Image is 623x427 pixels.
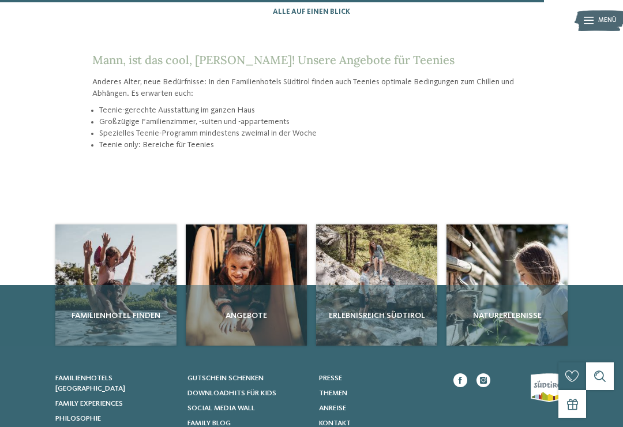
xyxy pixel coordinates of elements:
p: Anderes Alter, neue Bedürfnisse: In den Familienhotels Südtirol finden auch Teenies optimale Bedi... [92,76,531,99]
span: Angebote [190,310,302,321]
a: Philosophie [55,414,176,424]
a: Themen [319,388,440,399]
li: Teenie-gerechte Ausstattung im ganzen Haus [99,104,531,116]
img: Urlaub mit Teenagern in Südtirol geplant? [316,224,437,346]
img: Urlaub mit Teenagern in Südtirol geplant? [186,224,307,346]
img: Urlaub mit Teenagern in Südtirol geplant? [55,224,177,346]
span: Anreise [319,404,346,412]
a: Social Media Wall [187,403,308,414]
span: Themen [319,389,347,397]
span: Mann, ist das cool, [PERSON_NAME]! Unsere Angebote für Teenies [92,53,455,67]
li: Großzügige Familienzimmer, -suiten und -appartements [99,116,531,128]
a: Urlaub mit Teenagern in Südtirol geplant? Naturerlebnisse [446,224,568,346]
a: Urlaub mit Teenagern in Südtirol geplant? Familienhotel finden [55,224,177,346]
a: Anreise [319,403,440,414]
a: Gutschein schenken [187,373,308,384]
a: Family Experiences [55,399,176,409]
span: Downloadhits für Kids [187,389,276,397]
a: Presse [319,373,440,384]
span: Family Blog [187,419,231,427]
a: Familienhotels [GEOGRAPHIC_DATA] [55,373,176,394]
li: Spezielles Teenie-Programm mindestens zweimal in der Woche [99,128,531,139]
span: Familienhotel finden [60,310,172,321]
span: Erlebnisreich Südtirol [321,310,433,321]
span: Familienhotels [GEOGRAPHIC_DATA] [55,374,125,392]
span: Gutschein schenken [187,374,264,382]
li: Teenie only: Bereiche für Teenies [99,139,531,151]
a: Urlaub mit Teenagern in Südtirol geplant? Angebote [186,224,307,346]
span: Social Media Wall [187,404,255,412]
a: Alle auf einen Blick [273,8,350,16]
span: Family Experiences [55,400,123,407]
a: Downloadhits für Kids [187,388,308,399]
a: Urlaub mit Teenagern in Südtirol geplant? Erlebnisreich Südtirol [316,224,437,346]
span: Kontakt [319,419,351,427]
span: Presse [319,374,342,382]
span: Naturerlebnisse [451,310,563,321]
span: Philosophie [55,415,101,422]
img: Urlaub mit Teenagern in Südtirol geplant? [446,224,568,346]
